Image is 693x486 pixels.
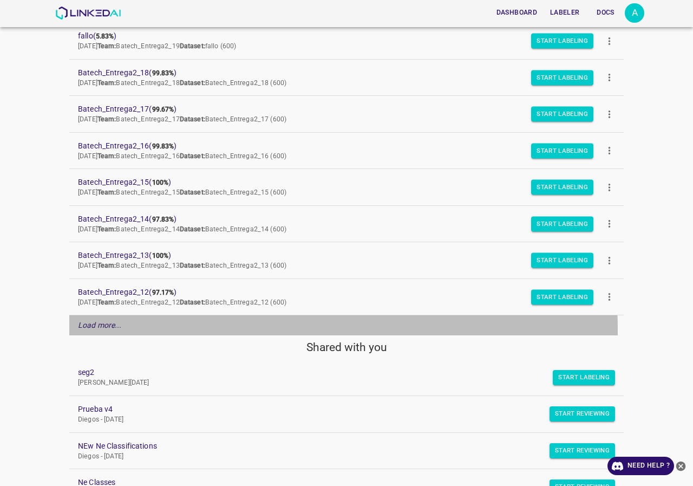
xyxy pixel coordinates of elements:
[531,216,593,231] button: Start Labeling
[180,152,205,160] b: Dataset:
[78,287,598,298] span: Batech_Entrega2_12 ( )
[531,180,593,195] button: Start Labeling
[597,102,622,126] button: more
[97,79,116,87] b: Team:
[78,367,598,378] a: seg2
[78,79,286,87] span: [DATE] Batech_Entrega2_18 Batech_Entrega2_18 (600)
[78,30,598,42] span: fallo ( )
[152,289,174,296] b: 97.17%
[78,415,598,425] p: Diegos - [DATE]
[55,7,121,20] img: LinkedAI
[625,3,644,23] button: Open settings
[69,133,624,169] a: Batech_Entrega2_16(99.83%)[DATE]Team:Batech_Entrega2_16Dataset:Batech_Entrega2_16 (600)
[97,42,116,50] b: Team:
[69,279,624,315] a: Batech_Entrega2_12(97.17%)[DATE]Team:Batech_Entrega2_12Dataset:Batech_Entrega2_12 (600)
[78,225,286,233] span: [DATE] Batech_Entrega2_14 Batech_Entrega2_14 (600)
[544,2,586,24] a: Labeler
[180,115,205,123] b: Dataset:
[78,213,598,225] span: Batech_Entrega2_14 ( )
[69,242,624,278] a: Batech_Entrega2_13(100%)[DATE]Team:Batech_Entrega2_13Dataset:Batech_Entrega2_13 (600)
[550,406,615,422] button: Start Reviewing
[69,340,624,355] h5: Shared with you
[69,206,624,242] a: Batech_Entrega2_14(97.83%)[DATE]Team:Batech_Entrega2_14Dataset:Batech_Entrega2_14 (600)
[531,289,593,304] button: Start Labeling
[490,2,544,24] a: Dashboard
[97,225,116,233] b: Team:
[586,2,625,24] a: Docs
[607,457,674,475] a: Need Help ?
[531,253,593,268] button: Start Labeling
[78,67,598,79] span: Batech_Entrega2_18 ( )
[152,252,169,260] b: 100%
[597,66,622,90] button: more
[78,115,286,123] span: [DATE] Batech_Entrega2_17 Batech_Entrega2_17 (600)
[97,189,116,196] b: Team:
[69,23,624,59] a: fallo(5.83%)[DATE]Team:Batech_Entrega2_19Dataset:fallo (600)
[78,452,598,462] p: Diegos - [DATE]
[97,299,116,306] b: Team:
[152,216,174,223] b: 97.83%
[597,29,622,53] button: more
[597,212,622,236] button: more
[152,142,174,150] b: 99.83%
[180,189,205,196] b: Dataset:
[531,34,593,49] button: Start Labeling
[550,443,615,458] button: Start Reviewing
[78,440,598,452] a: NEw Ne Classifications
[78,189,286,196] span: [DATE] Batech_Entrega2_15 Batech_Entrega2_15 (600)
[69,60,624,96] a: Batech_Entrega2_18(99.83%)[DATE]Team:Batech_Entrega2_18Dataset:Batech_Entrega2_18 (600)
[78,140,598,152] span: Batech_Entrega2_16 ( )
[546,4,584,22] button: Labeler
[69,315,624,335] div: Load more...
[597,175,622,199] button: more
[96,33,114,40] b: 5.83%
[492,4,541,22] button: Dashboard
[674,457,688,475] button: close-help
[69,169,624,205] a: Batech_Entrega2_15(100%)[DATE]Team:Batech_Entrega2_15Dataset:Batech_Entrega2_15 (600)
[78,177,598,188] span: Batech_Entrega2_15 ( )
[78,378,598,388] p: [PERSON_NAME][DATE]
[597,285,622,309] button: more
[97,115,116,123] b: Team:
[553,370,615,385] button: Start Labeling
[78,42,236,50] span: [DATE] Batech_Entrega2_19 fallo (600)
[78,321,122,329] em: Load more...
[152,69,174,77] b: 99.83%
[180,262,205,269] b: Dataset:
[78,250,598,261] span: Batech_Entrega2_13 ( )
[78,404,598,415] a: Prueba v4
[152,106,174,113] b: 99.67%
[78,299,286,306] span: [DATE] Batech_Entrega2_12 Batech_Entrega2_12 (600)
[588,4,623,22] button: Docs
[625,3,644,23] div: A
[180,42,205,50] b: Dataset:
[78,103,598,115] span: Batech_Entrega2_17 ( )
[180,79,205,87] b: Dataset:
[78,152,286,160] span: [DATE] Batech_Entrega2_16 Batech_Entrega2_16 (600)
[180,225,205,233] b: Dataset:
[531,107,593,122] button: Start Labeling
[152,179,169,186] b: 100%
[78,262,286,269] span: [DATE] Batech_Entrega2_13 Batech_Entrega2_13 (600)
[97,152,116,160] b: Team:
[97,262,116,269] b: Team:
[597,248,622,273] button: more
[597,139,622,163] button: more
[180,299,205,306] b: Dataset:
[69,96,624,132] a: Batech_Entrega2_17(99.67%)[DATE]Team:Batech_Entrega2_17Dataset:Batech_Entrega2_17 (600)
[531,143,593,158] button: Start Labeling
[531,70,593,85] button: Start Labeling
